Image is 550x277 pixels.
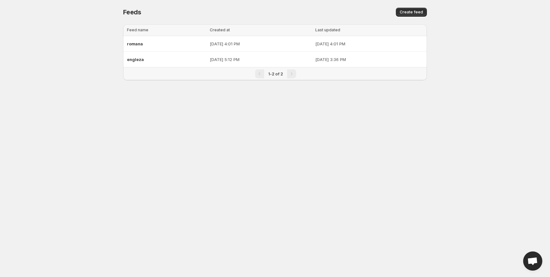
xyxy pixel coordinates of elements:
[127,41,143,46] span: romana
[396,8,427,17] button: Create feed
[315,56,423,63] p: [DATE] 3:36 PM
[127,57,144,62] span: engleza
[123,8,141,16] span: Feeds
[315,41,423,47] p: [DATE] 4:01 PM
[268,72,283,76] span: 1-2 of 2
[210,41,311,47] p: [DATE] 4:01 PM
[400,10,423,15] span: Create feed
[123,67,427,80] nav: Pagination
[315,27,340,32] span: Last updated
[127,27,148,32] span: Feed name
[523,251,542,271] a: Open chat
[210,56,311,63] p: [DATE] 5:12 PM
[210,27,230,32] span: Created at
